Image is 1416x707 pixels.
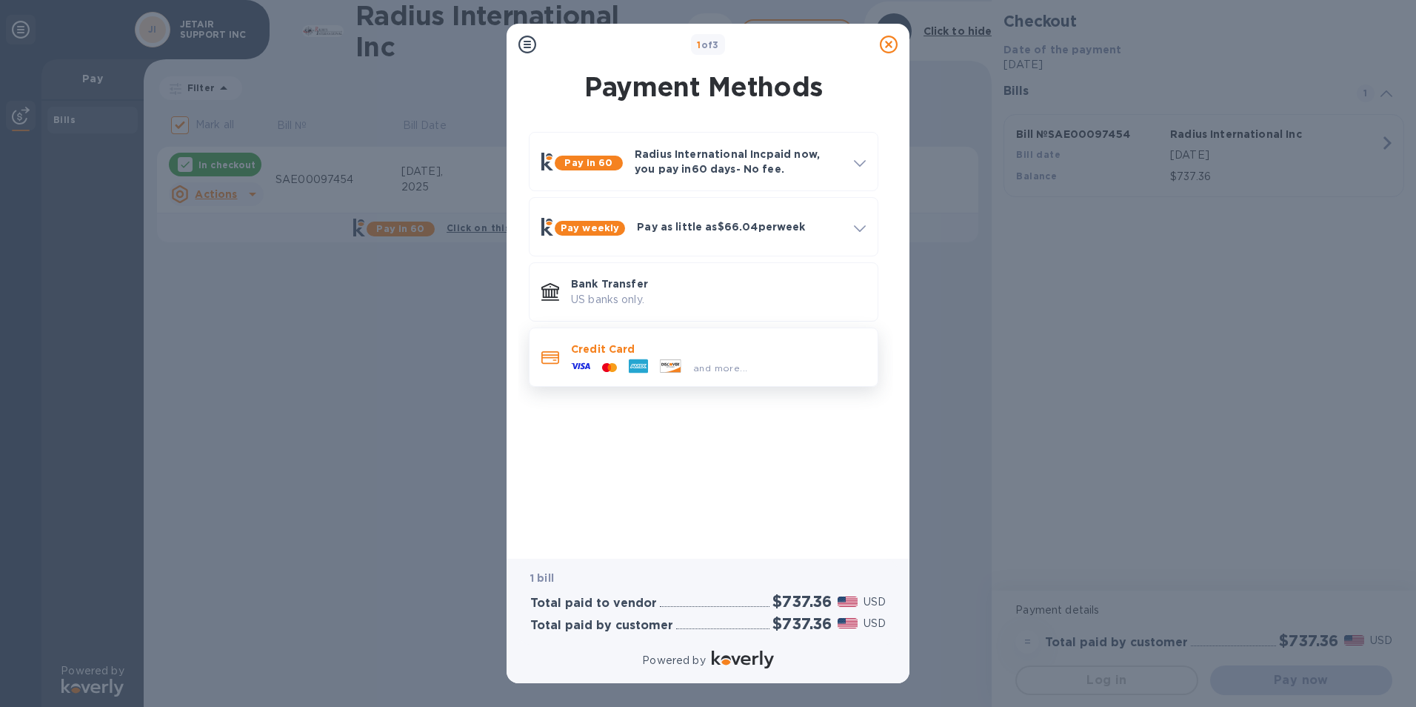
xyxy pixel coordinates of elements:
h1: Payment Methods [526,71,881,102]
span: and more... [693,362,747,374]
b: Pay in 60 [564,157,612,168]
p: USD [864,594,886,610]
h3: Total paid to vendor [530,597,657,611]
p: Pay as little as $66.04 per week [637,219,842,234]
h3: Total paid by customer [530,619,673,633]
p: Radius International Inc paid now, you pay in 60 days - No fee. [635,147,842,176]
h2: $737.36 [772,592,832,611]
p: US banks only. [571,292,866,308]
p: USD [864,616,886,631]
img: Logo [712,651,774,668]
p: Powered by [642,653,705,668]
img: USD [838,597,858,607]
p: Credit Card [571,342,866,356]
img: USD [838,618,858,628]
b: Pay weekly [561,222,619,233]
span: 1 [697,39,701,50]
p: Bank Transfer [571,276,866,291]
b: of 3 [697,39,719,50]
h2: $737.36 [772,614,832,633]
b: 1 bill [530,572,554,584]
